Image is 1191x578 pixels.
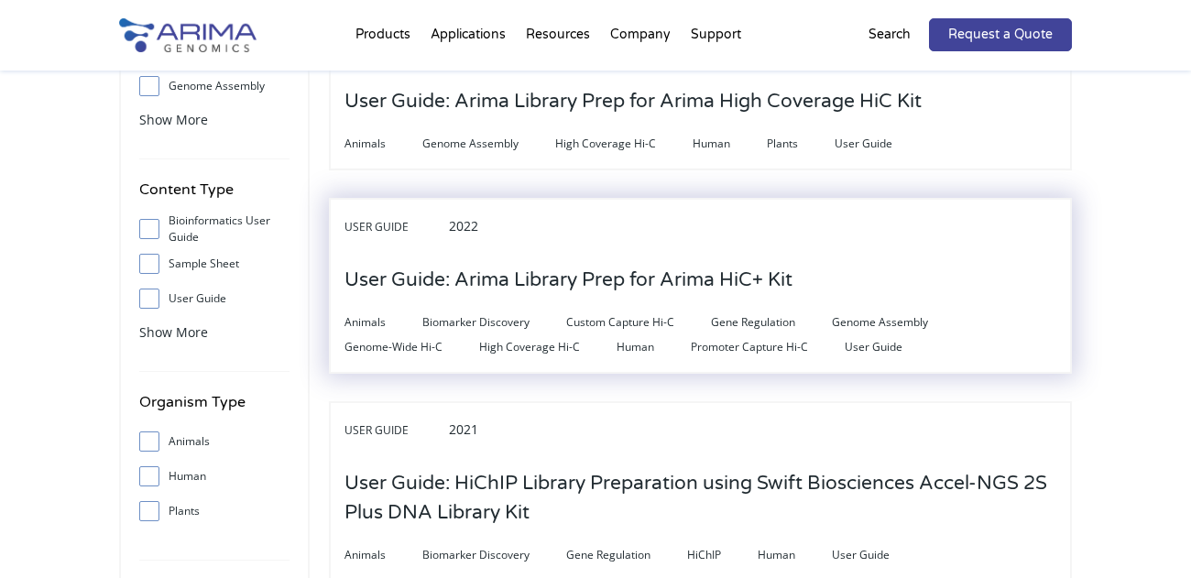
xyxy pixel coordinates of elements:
span: Show More [139,111,208,128]
a: User Guide: Arima Library Prep for Arima HiC+ Kit [344,270,792,290]
h4: Content Type [139,178,290,215]
h3: User Guide: HiChIP Library Preparation using Swift Biosciences Accel-NGS 2S Plus DNA Library Kit [344,455,1056,541]
span: Human [693,133,767,155]
span: High Coverage Hi-C [555,133,693,155]
span: Custom Capture Hi-C [566,311,711,333]
span: High Coverage Hi-C [479,336,617,358]
span: User Guide [845,336,939,358]
span: Genome Assembly [422,133,555,155]
span: User Guide [344,420,445,442]
label: Animals [139,428,290,455]
label: Sample Sheet [139,250,290,278]
span: Animals [344,311,422,333]
img: Arima-Genomics-logo [119,18,257,52]
h4: Organism Type [139,390,290,428]
span: Genome Assembly [832,311,965,333]
span: User Guide [835,133,929,155]
a: User Guide: HiChIP Library Preparation using Swift Biosciences Accel-NGS 2S Plus DNA Library Kit [344,503,1056,523]
span: Plants [767,133,835,155]
span: 2022 [449,217,478,234]
span: 2021 [449,420,478,438]
label: Plants [139,497,290,525]
span: Human [617,336,691,358]
span: User Guide [832,544,926,566]
h3: User Guide: Arima Library Prep for Arima HiC+ Kit [344,252,792,309]
span: Promoter Capture Hi-C [691,336,845,358]
span: Animals [344,133,422,155]
p: Search [869,23,911,47]
label: Human [139,463,290,490]
label: Bioinformatics User Guide [139,215,290,243]
label: Genome Assembly [139,72,290,100]
span: Human [758,544,832,566]
a: Request a Quote [929,18,1072,51]
span: Gene Regulation [711,311,832,333]
label: User Guide [139,285,290,312]
span: Show More [139,323,208,341]
span: Gene Regulation [566,544,687,566]
a: User Guide: Arima Library Prep for Arima High Coverage HiC Kit [344,92,922,112]
h3: User Guide: Arima Library Prep for Arima High Coverage HiC Kit [344,73,922,130]
span: User Guide [344,216,445,238]
span: HiChIP [687,544,758,566]
span: Biomarker Discovery [422,311,566,333]
span: Biomarker Discovery [422,544,566,566]
span: Genome-Wide Hi-C [344,336,479,358]
span: Animals [344,544,422,566]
